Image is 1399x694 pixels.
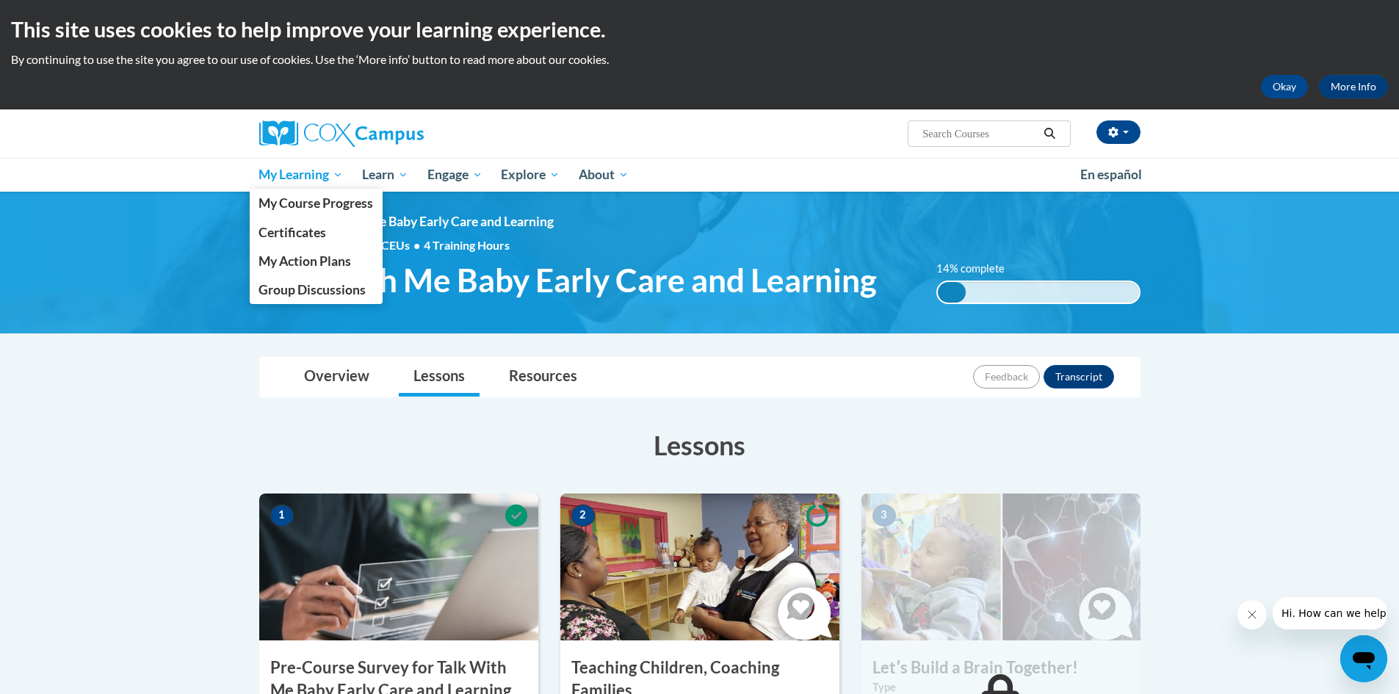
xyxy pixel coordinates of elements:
[861,494,1140,640] img: Course Image
[259,225,326,240] span: Certificates
[973,365,1040,388] button: Feedback
[936,261,1021,277] label: 14% complete
[259,494,538,640] img: Course Image
[491,158,569,192] a: Explore
[259,166,343,184] span: My Learning
[1038,125,1060,142] button: Search
[237,158,1163,192] div: Main menu
[1340,635,1387,682] iframe: Button to launch messaging window
[494,358,592,397] a: Resources
[501,166,560,184] span: Explore
[424,238,510,252] span: 4 Training Hours
[1261,75,1308,98] button: Okay
[418,158,492,192] a: Engage
[356,237,424,253] span: 0.40 CEUs
[427,166,482,184] span: Engage
[1096,120,1140,144] button: Account Settings
[250,189,383,217] a: My Course Progress
[413,238,420,252] span: •
[259,427,1140,463] h3: Lessons
[1080,167,1142,182] span: En español
[259,253,351,269] span: My Action Plans
[259,282,366,297] span: Group Discussions
[571,505,595,527] span: 2
[1071,159,1152,190] a: En español
[399,358,480,397] a: Lessons
[259,120,538,147] a: Cox Campus
[259,261,877,300] span: Talk With Me Baby Early Care and Learning
[872,505,896,527] span: 3
[11,15,1388,44] h2: This site uses cookies to help improve your learning experience.
[270,505,294,527] span: 1
[938,282,966,303] div: 14% complete
[1237,600,1267,629] iframe: Close message
[1319,75,1388,98] a: More Info
[250,158,353,192] a: My Learning
[861,657,1140,679] h3: Letʹs Build a Brain Together!
[259,195,373,211] span: My Course Progress
[250,275,383,304] a: Group Discussions
[250,247,383,275] a: My Action Plans
[1044,365,1114,388] button: Transcript
[921,125,1038,142] input: Search Courses
[1273,597,1387,629] iframe: Message from company
[560,494,839,640] img: Course Image
[11,51,1388,68] p: By continuing to use the site you agree to our use of cookies. Use the ‘More info’ button to read...
[259,120,424,147] img: Cox Campus
[362,166,408,184] span: Learn
[250,218,383,247] a: Certificates
[353,158,418,192] a: Learn
[579,166,629,184] span: About
[9,10,119,22] span: Hi. How can we help?
[569,158,638,192] a: About
[289,358,384,397] a: Overview
[311,214,554,229] span: Talk With Me Baby Early Care and Learning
